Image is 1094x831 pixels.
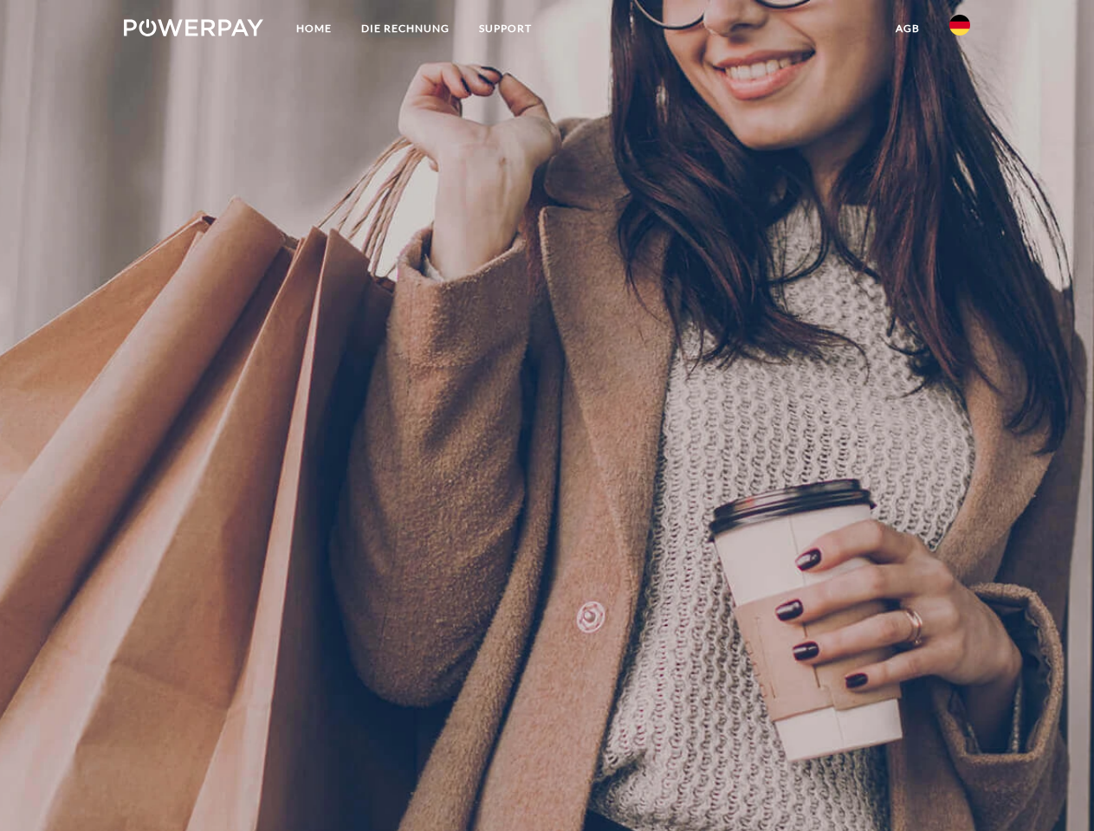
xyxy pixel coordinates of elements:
[346,13,464,44] a: DIE RECHNUNG
[124,19,263,36] img: logo-powerpay-white.svg
[881,13,935,44] a: agb
[282,13,346,44] a: Home
[949,15,970,35] img: de
[464,13,547,44] a: SUPPORT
